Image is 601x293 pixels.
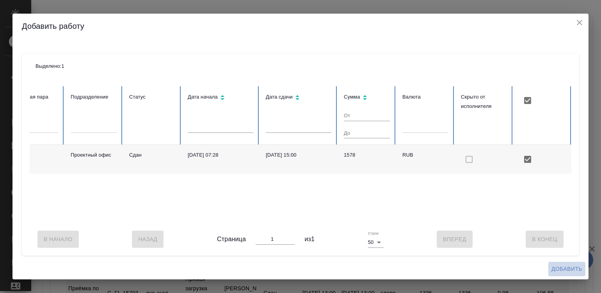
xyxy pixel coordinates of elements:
[338,145,396,174] td: 1578
[574,17,585,28] button: close
[368,231,379,235] label: Строк
[396,145,455,174] td: RUB
[260,145,338,174] td: [DATE] 15:00
[129,92,175,102] div: Статус
[181,145,260,174] td: [DATE] 07:28
[12,92,58,102] div: Языковая пара
[344,92,390,104] div: Сортировка
[304,235,315,244] span: из 1
[188,92,253,104] div: Сортировка
[461,92,507,111] div: Скрыто от исполнителя
[123,145,181,174] td: Сдан
[22,20,579,32] h2: Добавить работу
[551,264,582,274] span: Добавить
[36,63,64,69] span: Выделено: 1
[6,145,64,174] td: кит-рус
[368,237,384,248] div: 50
[217,235,246,244] span: Страница
[64,145,123,174] td: Проектный офис
[71,92,117,102] div: Подразделение
[402,92,448,102] div: Валюта
[548,262,585,276] button: Добавить
[266,92,331,104] div: Сортировка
